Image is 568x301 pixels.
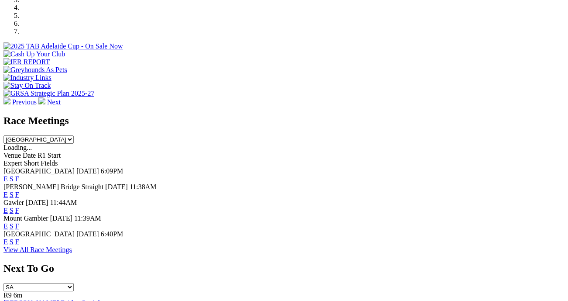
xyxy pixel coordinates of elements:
h2: Next To Go [3,263,565,274]
span: 6:09PM [101,167,123,175]
a: E [3,222,8,230]
a: F [15,222,19,230]
img: chevron-left-pager-white.svg [3,97,10,104]
a: Next [38,98,61,106]
img: 2025 TAB Adelaide Cup - On Sale Now [3,42,123,50]
a: S [10,207,14,214]
span: [GEOGRAPHIC_DATA] [3,230,75,238]
span: R1 Start [38,152,61,159]
a: F [15,191,19,198]
a: F [15,175,19,183]
a: S [10,175,14,183]
span: Short [24,159,39,167]
span: Gawler [3,199,24,206]
a: F [15,207,19,214]
a: E [3,191,8,198]
span: [DATE] [50,215,73,222]
a: S [10,222,14,230]
img: Industry Links [3,74,51,82]
span: 6m [14,291,22,299]
span: 11:38AM [130,183,157,190]
img: Greyhounds As Pets [3,66,67,74]
span: [DATE] [76,167,99,175]
img: Stay On Track [3,82,51,90]
h2: Race Meetings [3,115,565,127]
a: E [3,175,8,183]
span: Next [47,98,61,106]
span: [GEOGRAPHIC_DATA] [3,167,75,175]
a: View All Race Meetings [3,246,72,253]
span: R9 [3,291,12,299]
a: F [15,238,19,246]
a: E [3,238,8,246]
span: 11:39AM [74,215,101,222]
span: Mount Gambier [3,215,48,222]
span: [DATE] [76,230,99,238]
span: Venue [3,152,21,159]
span: Date [23,152,36,159]
span: Expert [3,159,22,167]
span: Loading... [3,144,32,151]
span: [DATE] [105,183,128,190]
a: Previous [3,98,38,106]
span: 11:44AM [50,199,77,206]
a: S [10,238,14,246]
a: E [3,207,8,214]
span: [DATE] [26,199,48,206]
img: GRSA Strategic Plan 2025-27 [3,90,94,97]
img: IER REPORT [3,58,50,66]
span: [PERSON_NAME] Bridge Straight [3,183,103,190]
a: S [10,191,14,198]
img: Cash Up Your Club [3,50,65,58]
span: 6:40PM [101,230,123,238]
span: Fields [41,159,58,167]
img: chevron-right-pager-white.svg [38,97,45,104]
span: Previous [12,98,37,106]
